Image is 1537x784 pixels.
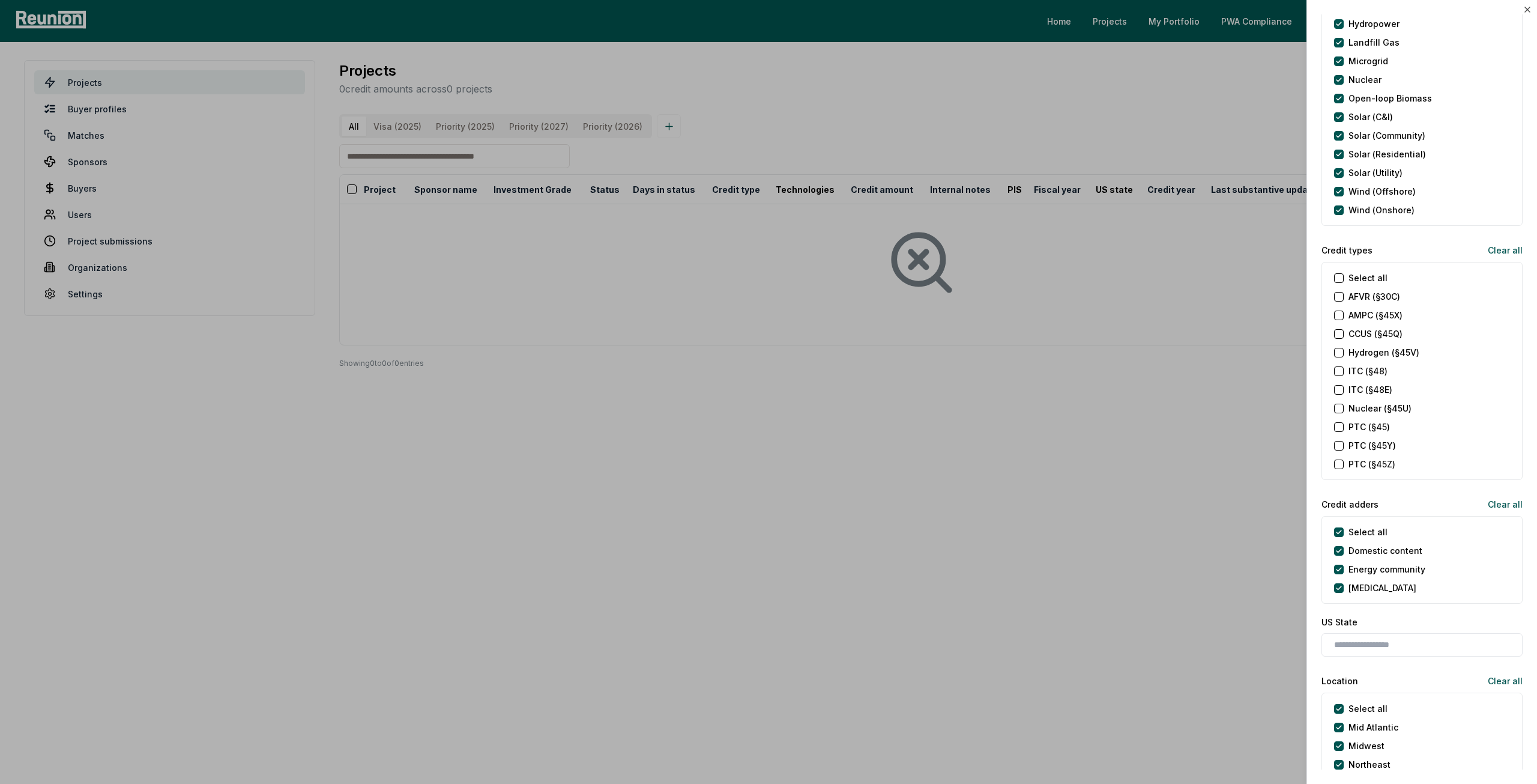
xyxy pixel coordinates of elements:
[1348,272,1388,284] label: Select all
[1321,616,1523,628] label: US State
[1321,675,1358,687] label: Location
[1348,185,1416,198] label: Wind (Offshore)
[1348,526,1388,538] label: Select all
[1348,544,1422,557] label: Domestic content
[1348,290,1400,303] label: AFVR (§30C)
[1348,36,1400,49] label: Landfill Gas
[1348,582,1416,594] label: [MEDICAL_DATA]
[1348,721,1398,734] label: Mid Atlantic
[1348,309,1403,321] label: AMPC (§45X)
[1348,111,1393,123] label: Solar (C&I)
[1478,669,1523,693] button: Clear all
[1348,129,1425,142] label: Solar (Community)
[1348,563,1425,576] label: Energy community
[1348,73,1381,86] label: Nuclear
[1348,439,1396,452] label: PTC (§45Y)
[1348,17,1400,30] label: Hydropower
[1348,383,1392,396] label: ITC (§48E)
[1348,458,1395,470] label: PTC (§45Z)
[1348,327,1403,340] label: CCUS (§45Q)
[1348,702,1388,715] label: Select all
[1348,55,1388,67] label: Microgrid
[1348,402,1412,415] label: Nuclear (§45U)
[1478,238,1523,262] button: Clear all
[1348,346,1419,359] label: Hydrogen (§45V)
[1478,492,1523,516] button: Clear all
[1348,421,1390,433] label: PTC (§45)
[1348,740,1385,752] label: Midwest
[1348,166,1403,179] label: Solar (Utility)
[1348,92,1432,105] label: Open-loop Biomass
[1348,365,1388,377] label: ITC (§48)
[1348,758,1391,771] label: Northeast
[1348,148,1426,160] label: Solar (Residential)
[1321,244,1372,257] label: Credit types
[1321,498,1378,511] label: Credit adders
[1348,204,1415,216] label: Wind (Onshore)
